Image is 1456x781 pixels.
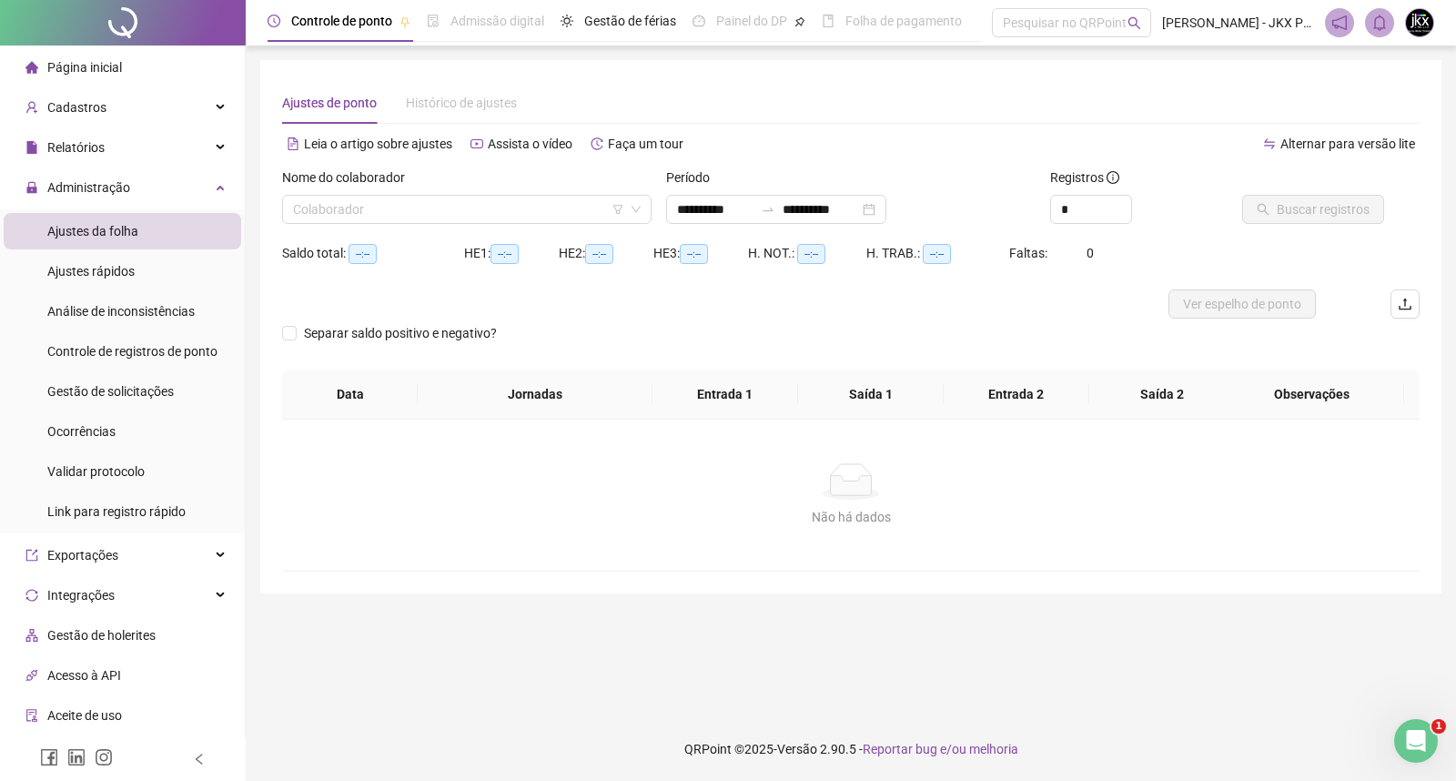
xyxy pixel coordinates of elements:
span: to [761,202,775,217]
span: notification [1331,15,1348,31]
span: --:-- [349,244,377,264]
span: Gestão de solicitações [47,384,174,399]
span: Controle de ponto [291,14,392,28]
label: Nome do colaborador [282,167,417,188]
label: Período [666,167,722,188]
span: clock-circle [268,15,280,27]
span: Faltas: [1009,246,1050,260]
div: H. NOT.: [748,243,866,264]
span: Alternar para versão lite [1280,137,1415,151]
span: Leia o artigo sobre ajustes [304,137,452,151]
span: Página inicial [47,60,122,75]
span: info-circle [1107,171,1119,184]
span: search [1127,16,1141,30]
th: Entrada 1 [652,370,798,420]
span: dashboard [693,15,705,27]
span: swap [1263,137,1276,150]
span: Registros [1050,167,1119,188]
span: Ajustes da folha [47,224,138,238]
span: Integrações [47,588,115,603]
span: Versão [777,742,817,756]
span: file-text [287,137,299,150]
span: audit [25,709,38,722]
span: file-done [427,15,440,27]
th: Saída 1 [798,370,944,420]
div: Não há dados [304,507,1398,527]
span: Ocorrências [47,424,116,439]
th: Entrada 2 [944,370,1089,420]
button: Buscar registros [1242,195,1384,224]
span: Link para registro rápido [47,504,186,519]
span: Admissão digital [450,14,544,28]
th: Observações [1219,370,1404,420]
span: Controle de registros de ponto [47,344,217,359]
span: youtube [470,137,483,150]
span: api [25,669,38,682]
span: Acesso à API [47,668,121,683]
span: Folha de pagamento [845,14,962,28]
span: Gestão de férias [584,14,676,28]
iframe: Intercom live chat [1394,719,1438,763]
div: HE 2: [559,243,653,264]
span: book [822,15,834,27]
span: user-add [25,101,38,114]
span: Ajustes rápidos [47,264,135,279]
span: bell [1371,15,1388,31]
span: linkedin [67,748,86,766]
img: 87652 [1406,9,1433,36]
div: HE 1: [464,243,559,264]
span: Aceite de uso [47,708,122,723]
div: H. TRAB.: [866,243,1008,264]
span: --:-- [490,244,519,264]
span: upload [1398,297,1412,311]
span: filter [612,204,623,215]
span: Faça um tour [608,137,683,151]
span: Histórico de ajustes [406,96,517,110]
span: Administração [47,180,130,195]
span: 0 [1087,246,1094,260]
th: Jornadas [418,370,652,420]
span: --:-- [923,244,951,264]
span: Reportar bug e/ou melhoria [863,742,1018,756]
th: Data [282,370,418,420]
span: history [591,137,603,150]
div: HE 3: [653,243,748,264]
th: Saída 2 [1089,370,1235,420]
span: Separar saldo positivo e negativo? [297,323,504,343]
span: Relatórios [47,140,105,155]
span: home [25,61,38,74]
span: --:-- [680,244,708,264]
span: Validar protocolo [47,464,145,479]
span: left [193,753,206,766]
span: --:-- [585,244,613,264]
span: pushpin [399,16,410,27]
span: apartment [25,629,38,642]
span: pushpin [794,16,805,27]
span: file [25,141,38,154]
span: 1 [1431,719,1446,734]
span: Ajustes de ponto [282,96,377,110]
span: instagram [95,748,113,766]
div: Saldo total: [282,243,464,264]
span: Painel do DP [716,14,787,28]
span: down [631,204,642,215]
span: lock [25,181,38,194]
span: export [25,549,38,562]
span: --:-- [797,244,825,264]
footer: QRPoint © 2025 - 2.90.5 - [246,717,1456,781]
span: swap-right [761,202,775,217]
span: Gestão de holerites [47,628,156,643]
span: [PERSON_NAME] - JKX PRINT [1162,13,1314,33]
button: Ver espelho de ponto [1168,289,1316,319]
span: Cadastros [47,100,106,115]
span: Assista o vídeo [488,137,572,151]
span: Análise de inconsistências [47,304,195,319]
span: facebook [40,748,58,766]
span: Exportações [47,548,118,563]
span: sun [561,15,573,27]
span: Observações [1234,384,1390,404]
span: sync [25,589,38,602]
